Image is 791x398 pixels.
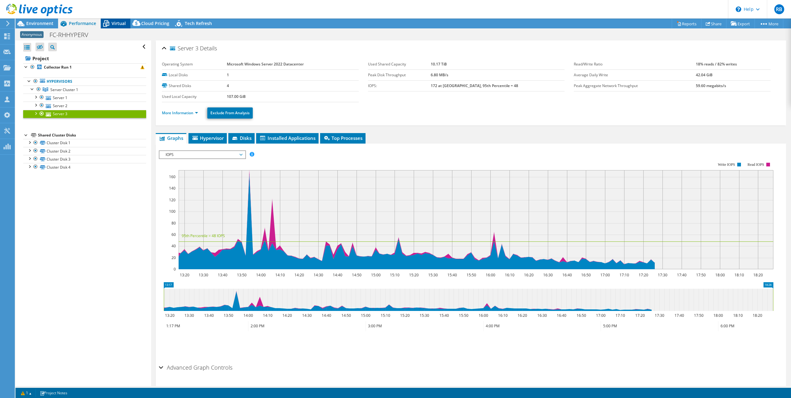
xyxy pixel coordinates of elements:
[726,19,755,28] a: Export
[231,135,252,141] span: Disks
[479,313,488,318] text: 16:00
[352,272,362,278] text: 14:50
[263,313,273,318] text: 14:10
[256,272,266,278] text: 14:00
[294,272,304,278] text: 14:20
[227,94,246,99] b: 107.00 GiB
[259,135,315,141] span: Installed Applications
[718,162,735,167] text: Write IOPS
[753,313,762,318] text: 18:20
[227,83,229,88] b: 4
[543,272,553,278] text: 16:30
[537,313,547,318] text: 16:30
[368,61,431,67] label: Used Shared Capacity
[447,272,457,278] text: 15:40
[23,94,146,102] a: Server 1
[696,272,706,278] text: 17:50
[557,313,566,318] text: 16:40
[675,313,684,318] text: 17:40
[184,313,194,318] text: 13:30
[163,151,242,158] span: IOPS
[112,20,126,26] span: Virtual
[23,102,146,110] a: Server 2
[696,83,726,88] b: 59.60 megabits/s
[696,61,737,67] b: 18% reads / 82% writes
[467,272,476,278] text: 15:50
[162,72,226,78] label: Local Disks
[574,83,696,89] label: Peak Aggregate Network Throughput
[169,186,176,191] text: 140
[50,87,78,92] span: Server Cluster 1
[169,174,176,179] text: 160
[498,313,508,318] text: 16:10
[44,65,72,70] b: Collector Run 1
[165,313,175,318] text: 13:20
[199,272,208,278] text: 13:30
[169,197,176,203] text: 120
[23,139,146,147] a: Cluster Disk 1
[390,272,400,278] text: 15:10
[381,313,390,318] text: 15:10
[655,313,664,318] text: 17:30
[518,313,527,318] text: 16:20
[694,313,704,318] text: 17:50
[677,272,687,278] text: 17:40
[47,31,98,38] h1: FC-RHHYPERV
[282,313,292,318] text: 14:20
[17,389,36,397] a: 1
[323,135,362,141] span: Top Processes
[713,313,723,318] text: 18:00
[207,107,253,119] a: Exclude From Analysis
[20,31,44,38] span: Anonymous
[600,272,610,278] text: 17:00
[733,313,743,318] text: 18:10
[431,72,448,78] b: 6.80 MB/s
[180,272,189,278] text: 13:20
[159,361,232,374] h2: Advanced Graph Controls
[162,110,198,115] a: More Information
[69,20,96,26] span: Performance
[734,272,744,278] text: 18:10
[439,313,449,318] text: 15:40
[23,110,146,118] a: Server 3
[171,255,176,260] text: 20
[170,45,198,52] span: Server 3
[635,313,645,318] text: 17:20
[23,163,146,171] a: Cluster Disk 4
[409,272,419,278] text: 15:20
[753,272,763,278] text: 18:20
[658,272,667,278] text: 17:30
[23,78,146,86] a: Hypervisors
[428,272,438,278] text: 15:30
[162,83,226,89] label: Shared Disks
[200,44,217,52] span: Details
[368,72,431,78] label: Peak Disk Throughput
[243,313,253,318] text: 14:00
[620,272,629,278] text: 17:10
[368,83,431,89] label: IOPS:
[162,94,226,100] label: Used Local Capacity
[23,86,146,94] a: Server Cluster 1
[204,313,214,318] text: 13:40
[174,266,176,272] text: 0
[36,389,72,397] a: Project Notes
[171,220,176,226] text: 80
[371,272,381,278] text: 15:00
[639,272,648,278] text: 17:20
[361,313,370,318] text: 15:00
[701,19,726,28] a: Share
[715,272,725,278] text: 18:00
[23,53,146,63] a: Project
[420,313,429,318] text: 15:30
[581,272,591,278] text: 16:50
[524,272,534,278] text: 16:20
[696,72,713,78] b: 42.04 GiB
[23,155,146,163] a: Cluster Disk 3
[562,272,572,278] text: 16:40
[26,20,53,26] span: Environment
[615,313,625,318] text: 17:10
[227,61,304,67] b: Microsoft Windows Server 2022 Datacenter
[505,272,514,278] text: 16:10
[672,19,701,28] a: Reports
[171,243,176,249] text: 40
